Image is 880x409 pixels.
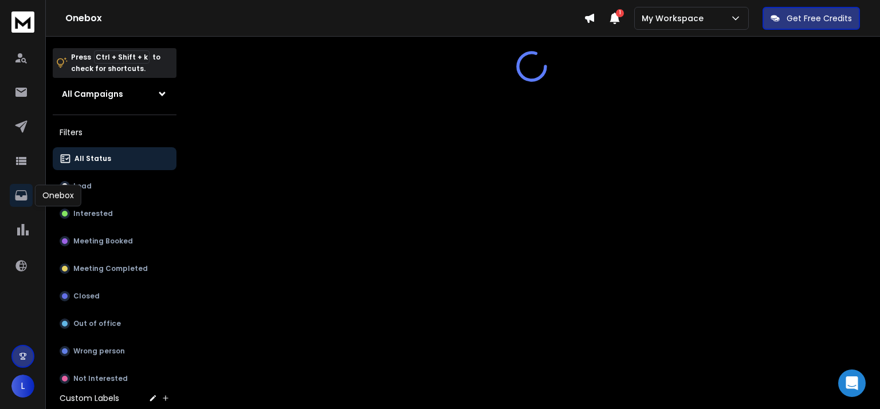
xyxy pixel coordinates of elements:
button: Wrong person [53,340,176,363]
h1: Onebox [65,11,584,25]
p: Interested [73,209,113,218]
button: Meeting Booked [53,230,176,253]
p: Meeting Booked [73,237,133,246]
div: Open Intercom Messenger [838,369,866,397]
button: Out of office [53,312,176,335]
h3: Filters [53,124,176,140]
button: Get Free Credits [763,7,860,30]
button: L [11,375,34,398]
p: Press to check for shortcuts. [71,52,160,74]
p: Wrong person [73,347,125,356]
p: All Status [74,154,111,163]
button: Not Interested [53,367,176,390]
button: All Campaigns [53,82,176,105]
h3: Custom Labels [60,392,119,404]
p: Not Interested [73,374,128,383]
button: Interested [53,202,176,225]
p: Meeting Completed [73,264,148,273]
p: My Workspace [642,13,708,24]
button: Meeting Completed [53,257,176,280]
h1: All Campaigns [62,88,123,100]
button: Closed [53,285,176,308]
p: Get Free Credits [787,13,852,24]
p: Out of office [73,319,121,328]
span: Ctrl + Shift + k [94,50,150,64]
span: 1 [616,9,624,17]
p: Closed [73,292,100,301]
p: Lead [73,182,92,191]
div: Onebox [35,184,81,206]
button: All Status [53,147,176,170]
button: Lead [53,175,176,198]
img: logo [11,11,34,33]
